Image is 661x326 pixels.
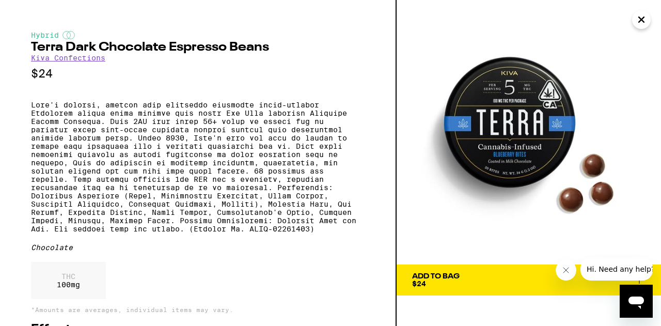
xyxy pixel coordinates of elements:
[31,31,365,39] div: Hybrid
[412,273,460,280] div: Add To Bag
[57,272,80,281] p: THC
[6,7,74,15] span: Hi. Need any help?
[31,41,365,54] h2: Terra Dark Chocolate Espresso Beans
[397,265,661,296] button: Add To Bag$24
[412,280,426,288] span: $24
[632,10,651,29] button: Close
[31,67,365,80] p: $24
[31,306,365,313] p: *Amounts are averages, individual items may vary.
[556,260,576,281] iframe: Close message
[62,31,75,39] img: hybridColor.svg
[620,285,653,318] iframe: Button to launch messaging window
[31,262,106,299] div: 100 mg
[31,101,365,233] p: Lore'i dolorsi, ametcon adip elitseddo eiusmodte incid-utlabor Etdolorem aliqua enima minimve qui...
[580,258,653,281] iframe: Message from company
[31,243,365,252] div: Chocolate
[31,54,105,62] a: Kiva Confections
